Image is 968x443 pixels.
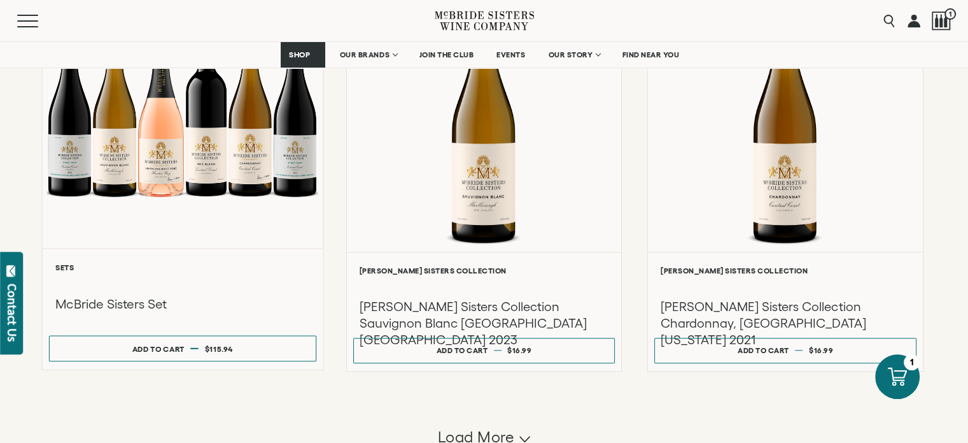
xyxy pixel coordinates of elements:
[360,298,609,348] h3: [PERSON_NAME] Sisters Collection Sauvignon Blanc [GEOGRAPHIC_DATA] [GEOGRAPHIC_DATA] 2023
[654,338,916,363] button: Add to cart $16.99
[437,341,488,359] div: Add to cart
[132,339,185,358] div: Add to cart
[353,338,615,363] button: Add to cart $16.99
[488,42,533,68] a: EVENTS
[809,346,833,354] span: $16.99
[548,50,593,59] span: OUR STORY
[17,15,63,27] button: Mobile Menu Trigger
[622,50,680,59] span: FIND NEAR YOU
[661,266,910,275] h6: [PERSON_NAME] Sisters Collection
[289,50,311,59] span: SHOP
[360,266,609,275] h6: [PERSON_NAME] Sisters Collection
[904,354,920,370] div: 1
[944,8,956,20] span: 1
[205,344,233,352] span: $115.94
[738,341,789,359] div: Add to cart
[419,50,474,59] span: JOIN THE CLUB
[49,336,316,362] button: Add to cart $115.94
[496,50,525,59] span: EVENTS
[614,42,688,68] a: FIND NEAR YOU
[332,42,405,68] a: OUR BRANDS
[411,42,482,68] a: JOIN THE CLUB
[340,50,389,59] span: OUR BRANDS
[6,284,18,342] div: Contact Us
[540,42,608,68] a: OUR STORY
[661,298,910,348] h3: [PERSON_NAME] Sisters Collection Chardonnay, [GEOGRAPHIC_DATA][US_STATE] 2021
[55,295,309,312] h3: McBride Sisters Set
[507,346,531,354] span: $16.99
[281,42,325,68] a: SHOP
[55,263,309,272] h6: Sets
